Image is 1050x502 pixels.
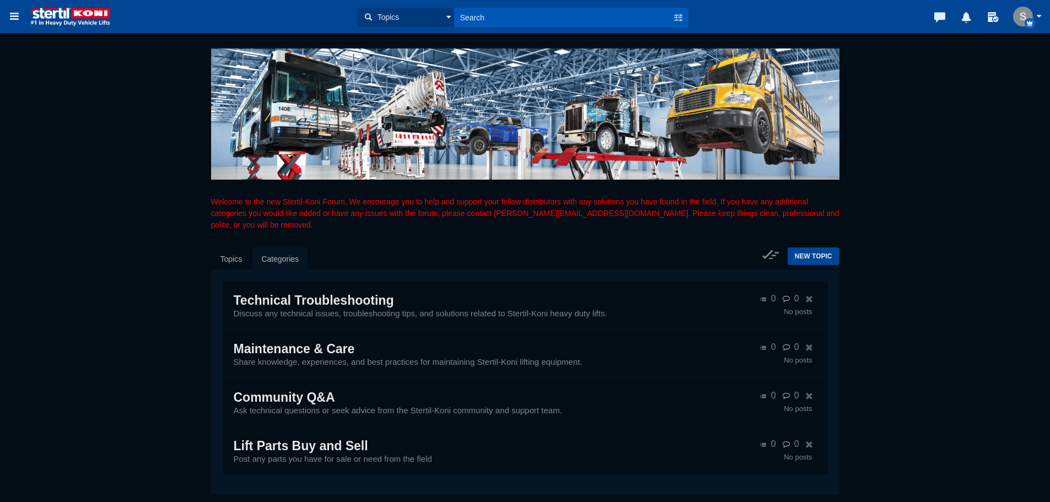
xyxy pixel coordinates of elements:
span: 0 [771,439,776,449]
span: New Topic [795,252,832,260]
a: New Topic [788,247,839,265]
span: 0 [771,391,776,400]
button: Topics [358,8,454,27]
span: 0 [794,342,799,352]
a: Topics [212,247,251,271]
span: 0 [771,294,776,303]
img: m1Iy0NEpautQ6BZAPxuVzHWYOIfC2+ampKesjmYNeL93vfWANUbihYy75Q4NYEkrIo0wAYikjQwEJAYgloYQ8ygQgljIyFJAQ... [1013,7,1033,26]
a: Lift Parts Buy and Sell [234,439,368,453]
span: Welcome to the new Stertil-Koni Forum. We encourage you to help and support your fellow distribut... [211,197,839,229]
span: 0 [794,439,799,449]
span: 0 [794,294,799,303]
span: Topics [374,12,399,23]
a: Maintenance & Care [234,342,355,356]
img: logo%20STERTIL%20KONIRGB300%20w%20white%20text.png [26,7,115,26]
a: Technical Troubleshooting [234,293,394,307]
a: Categories [252,247,308,271]
span: 0 [794,391,799,400]
span: 0 [771,342,776,352]
a: Community Q&A [234,390,335,404]
input: Search [454,8,672,27]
